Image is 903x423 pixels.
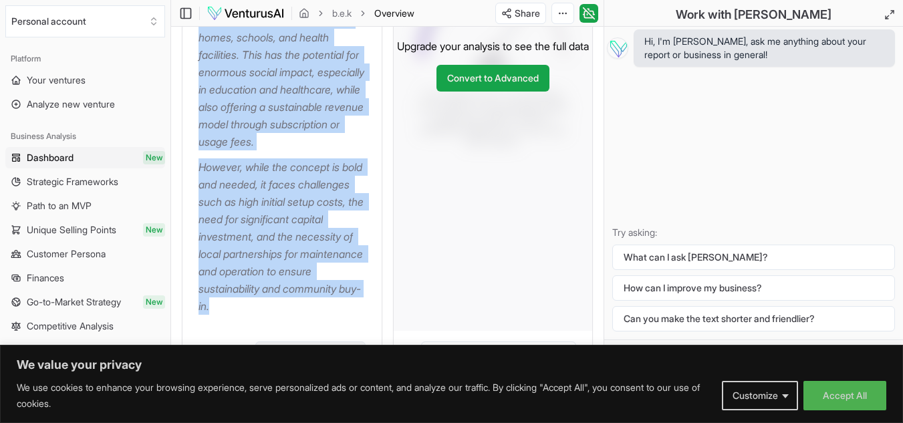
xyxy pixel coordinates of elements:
button: Can you make the text shorter and friendlier? [612,306,895,331]
span: Finances [27,271,64,285]
a: Your ventures [5,69,165,91]
span: Go-to-Market Strategy [27,295,121,309]
button: Customize [722,381,798,410]
p: Upgrade your analysis to see the full data [397,38,589,54]
span: Path to an MVP [27,199,92,213]
a: Customer Persona [5,243,165,265]
a: View Path to MVP [255,341,366,366]
span: New [143,151,165,164]
a: Unique Selling PointsNew [5,219,165,241]
a: DashboardNew [5,147,165,168]
button: Accept All [803,381,886,410]
span: Hi, I'm [PERSON_NAME], ask me anything about your report or business in general! [644,35,884,61]
a: View Go-to-Market Strategy [421,341,576,366]
a: Competitive Analysis [5,315,165,337]
img: logo [207,5,285,21]
span: Share [515,7,540,20]
span: Dashboard [27,151,74,164]
img: Vera [607,37,628,59]
span: Strategic Frameworks [27,175,118,188]
span: Overview [374,7,414,20]
a: Analyze new venture [5,94,165,115]
nav: breadcrumb [299,7,414,20]
span: Your ventures [27,74,86,87]
a: Finances [5,267,165,289]
span: New [143,295,165,309]
a: Strategic Frameworks [5,171,165,192]
a: b.e.k [332,7,352,20]
h2: Work with [PERSON_NAME] [676,5,831,24]
span: New [143,223,165,237]
span: Analyze new venture [27,98,115,111]
p: Try asking: [612,226,895,239]
span: Competitive Analysis [27,319,114,333]
span: Customer Persona [27,247,106,261]
span: Unique Selling Points [27,223,116,237]
p: We value your privacy [17,357,886,373]
button: Share [495,3,546,24]
button: What can I ask [PERSON_NAME]? [612,245,895,270]
div: Business Analysis [5,126,165,147]
div: Platform [5,48,165,69]
p: However, while the concept is bold and needed, it faces challenges such as high initial setup cos... [199,158,371,315]
button: Select an organization [5,5,165,37]
a: Path to an MVP [5,195,165,217]
a: Go-to-Market StrategyNew [5,291,165,313]
button: How can I improve my business? [612,275,895,301]
a: Convert to Advanced [436,65,549,92]
p: We use cookies to enhance your browsing experience, serve personalized ads or content, and analyz... [17,380,712,412]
